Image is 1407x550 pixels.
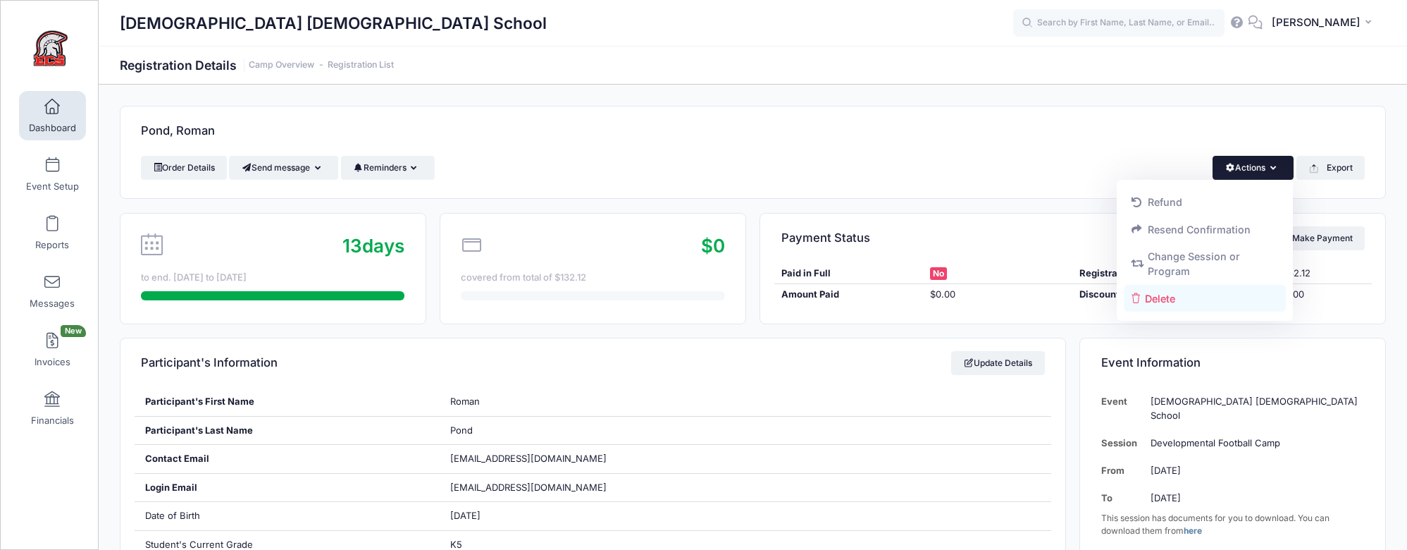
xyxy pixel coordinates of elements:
[1101,512,1365,537] div: This session has documents for you to download. You can download them from
[141,343,278,384] h4: Participant's Information
[450,453,607,464] span: [EMAIL_ADDRESS][DOMAIN_NAME]
[249,60,314,71] a: Camp Overview
[135,388,440,416] div: Participant's First Name
[1184,525,1202,536] a: here
[461,271,724,285] div: covered from total of $132.12
[774,267,924,281] div: Paid in Full
[19,149,86,199] a: Event Setup
[342,235,362,257] span: 13
[951,351,1045,375] a: Update Details
[19,384,86,433] a: Financials
[19,325,86,374] a: InvoicesNew
[120,7,547,39] h1: [DEMOGRAPHIC_DATA] [DEMOGRAPHIC_DATA] School
[341,156,435,180] button: Reminders
[135,417,440,445] div: Participant's Last Name
[61,325,86,337] span: New
[1101,343,1201,384] h4: Event Information
[29,122,76,134] span: Dashboard
[450,396,480,407] span: Roman
[1013,9,1225,37] input: Search by First Name, Last Name, or Email...
[135,474,440,502] div: Login Email
[229,156,338,180] button: Send message
[31,415,74,427] span: Financials
[30,298,75,310] span: Messages
[19,267,86,316] a: Messages
[1124,189,1287,216] a: Refund
[135,502,440,530] div: Date of Birth
[24,22,77,75] img: Evangelical Christian School
[26,181,79,192] span: Event Setup
[19,208,86,257] a: Reports
[1272,288,1371,302] div: $0.00
[450,539,462,550] span: K5
[1073,267,1272,281] div: Registration Cost
[141,156,227,180] a: Order Details
[1101,484,1144,512] td: To
[1143,429,1364,457] td: Developmental Football Camp
[1272,267,1371,281] div: $132.12
[1296,156,1365,180] button: Export
[1101,429,1144,457] td: Session
[328,60,394,71] a: Registration List
[1213,156,1294,180] button: Actions
[450,510,481,521] span: [DATE]
[450,481,626,495] span: [EMAIL_ADDRESS][DOMAIN_NAME]
[1073,288,1272,302] div: Discounts & Credits
[1271,226,1365,250] a: Make Payment
[1101,388,1144,429] td: Event
[1124,216,1287,243] a: Resend Confirmation
[930,267,947,280] span: No
[1272,15,1360,30] span: [PERSON_NAME]
[342,232,404,259] div: days
[781,218,870,258] h4: Payment Status
[1143,388,1364,429] td: [DEMOGRAPHIC_DATA] [DEMOGRAPHIC_DATA] School
[120,58,394,73] h1: Registration Details
[1143,457,1364,484] td: [DATE]
[1263,7,1386,39] button: [PERSON_NAME]
[1143,484,1364,512] td: [DATE]
[450,424,473,436] span: Pond
[924,288,1073,302] div: $0.00
[1124,285,1287,312] a: Delete
[141,271,404,285] div: to end. [DATE] to [DATE]
[141,111,215,152] h4: Pond, Roman
[774,288,924,302] div: Amount Paid
[1,15,99,82] a: Evangelical Christian School
[35,356,70,368] span: Invoices
[35,239,69,251] span: Reports
[1124,243,1287,286] a: Change Session or Program
[19,91,86,140] a: Dashboard
[701,235,725,257] span: $0
[1101,457,1144,484] td: From
[135,445,440,473] div: Contact Email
